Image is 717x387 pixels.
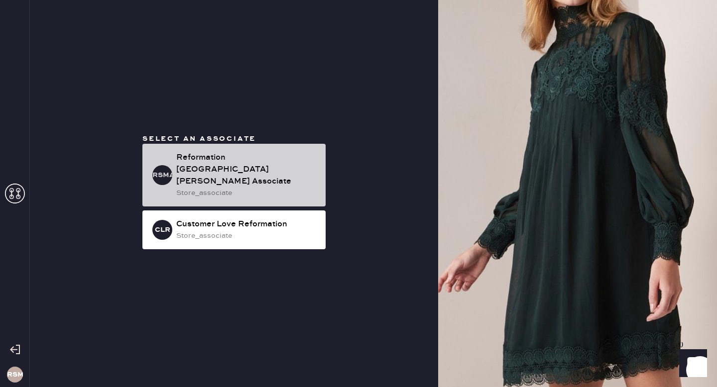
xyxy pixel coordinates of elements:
h3: RSMA [152,172,172,179]
span: Select an associate [142,134,256,143]
h3: CLR [155,226,170,233]
h3: RSM [7,371,23,378]
div: Customer Love Reformation [176,218,318,230]
iframe: Front Chat [670,342,713,385]
div: store_associate [176,188,318,198]
div: Reformation [GEOGRAPHIC_DATA][PERSON_NAME] Associate [176,152,318,188]
div: store_associate [176,230,318,241]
